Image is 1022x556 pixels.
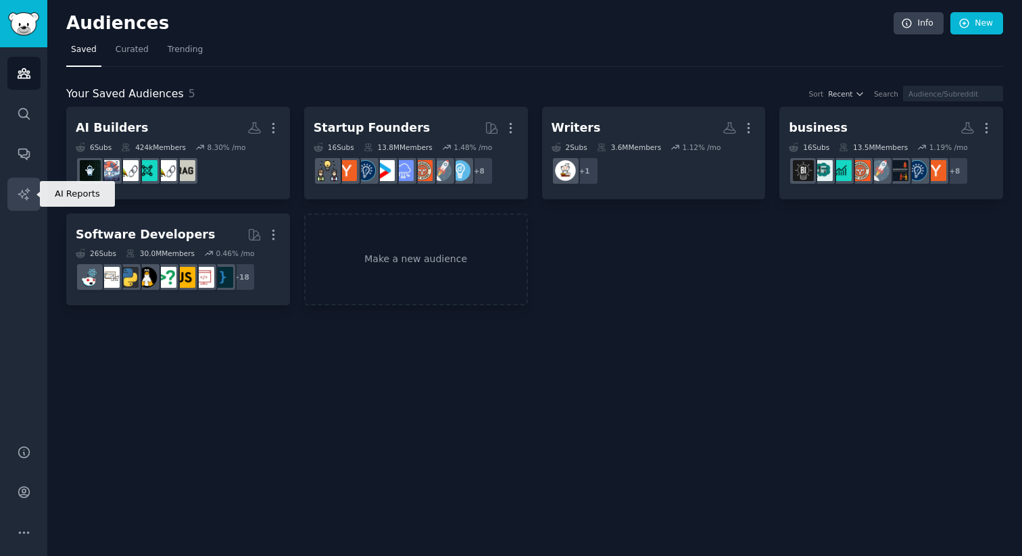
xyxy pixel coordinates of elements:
img: small_business_ideas [812,160,833,181]
img: EntrepreneurRideAlong [412,160,433,181]
h2: Audiences [66,13,894,34]
div: 26 Sub s [76,249,116,258]
img: Entrepreneurship [355,160,376,181]
img: SaaS [393,160,414,181]
div: 1.12 % /mo [683,143,721,152]
div: AI Builders [76,120,148,136]
img: Python [118,267,139,288]
img: GummySearch logo [8,12,39,36]
span: Recent [828,89,852,99]
img: Langchaindev [155,160,176,181]
img: cscareerquestions [155,267,176,288]
img: Entrepreneur [449,160,470,181]
img: javascript [174,267,195,288]
img: AiBuilders [80,160,101,181]
img: startups [869,160,890,181]
button: Recent [828,89,865,99]
div: 2 Sub s [552,143,587,152]
a: New [950,12,1003,35]
span: 5 [189,87,195,100]
a: Info [894,12,944,35]
img: ycombinator [925,160,946,181]
a: Curated [111,39,153,67]
div: + 8 [940,157,969,185]
div: Writers [552,120,601,136]
div: 3.6M Members [597,143,661,152]
img: startups [431,160,452,181]
div: + 8 [465,157,493,185]
div: Search [874,89,898,99]
a: Saved [66,39,101,67]
img: Business_Ideas [793,160,814,181]
img: growmybusiness [317,160,338,181]
img: EntrepreneurRideAlong [850,160,871,181]
div: + 18 [227,263,255,291]
img: linux [137,267,157,288]
img: BusinessPH [831,160,852,181]
div: + 1 [570,157,599,185]
img: writing [555,160,576,181]
a: AI Builders6Subs424kMembers8.30% /moRagLangchaindevLLMDevsLangChainAI_AgentsAiBuilders [66,107,290,199]
img: AI_Agents [99,160,120,181]
div: 16 Sub s [789,143,829,152]
div: 0.46 % /mo [216,249,254,258]
div: 424k Members [121,143,186,152]
div: 1.19 % /mo [929,143,968,152]
div: Startup Founders [314,120,430,136]
div: 8.30 % /mo [207,143,245,152]
div: 1.48 % /mo [454,143,492,152]
div: 6 Sub s [76,143,112,152]
a: Writers2Subs3.6MMembers1.12% /mo+1writing [542,107,766,199]
a: Startup Founders16Subs13.8MMembers1.48% /mo+8EntrepreneurstartupsEntrepreneurRideAlongSaaSstartup... [304,107,528,199]
img: Rag [174,160,195,181]
span: Saved [71,44,97,56]
img: reactjs [80,267,101,288]
span: Your Saved Audiences [66,86,184,103]
a: Software Developers26Subs30.0MMembers0.46% /mo+18programmingwebdevjavascriptcscareerquestionslinu... [66,213,290,306]
div: business [789,120,848,136]
div: Software Developers [76,226,215,243]
img: Entrepreneurship [906,160,927,181]
img: learnpython [99,267,120,288]
div: 16 Sub s [314,143,354,152]
img: ycombinator [336,160,357,181]
a: Make a new audience [304,213,528,306]
img: webdev [193,267,214,288]
img: startup [374,160,395,181]
div: 13.5M Members [839,143,908,152]
div: 30.0M Members [126,249,195,258]
div: Sort [809,89,824,99]
span: Trending [168,44,203,56]
img: LangChain [118,160,139,181]
input: Audience/Subreddit [903,86,1003,101]
span: Curated [116,44,149,56]
a: business16Subs13.5MMembers1.19% /mo+8ycombinatorEntrepreneurshipEntrepreneurConnectstartupsEntrep... [779,107,1003,199]
img: programming [212,267,233,288]
img: LLMDevs [137,160,157,181]
div: 13.8M Members [364,143,433,152]
img: EntrepreneurConnect [887,160,908,181]
a: Trending [163,39,208,67]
